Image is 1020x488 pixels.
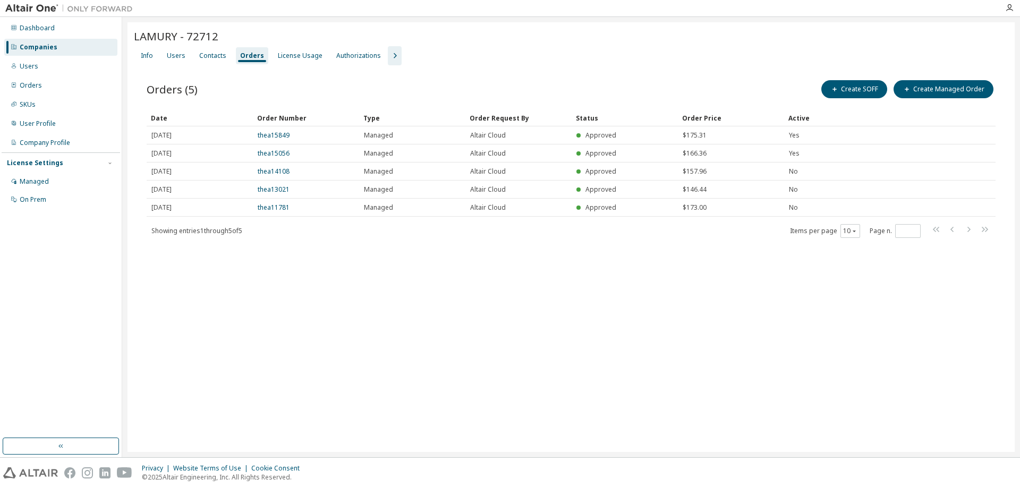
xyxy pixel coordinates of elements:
span: Approved [585,167,616,176]
span: $173.00 [683,203,707,212]
p: © 2025 Altair Engineering, Inc. All Rights Reserved. [142,473,306,482]
a: thea13021 [258,185,290,194]
span: Altair Cloud [470,203,506,212]
div: Info [141,52,153,60]
span: Approved [585,185,616,194]
div: Managed [20,177,49,186]
div: Date [151,109,249,126]
span: Showing entries 1 through 5 of 5 [151,226,242,235]
img: Altair One [5,3,138,14]
div: License Settings [7,159,63,167]
span: Altair Cloud [470,149,506,158]
div: Website Terms of Use [173,464,251,473]
img: facebook.svg [64,467,75,478]
span: Managed [364,185,393,194]
a: thea11781 [258,203,290,212]
span: Items per page [790,224,860,238]
div: License Usage [278,52,322,60]
span: Yes [789,149,800,158]
div: Contacts [199,52,226,60]
span: Orders (5) [147,82,198,97]
img: youtube.svg [117,467,132,478]
a: thea15849 [258,131,290,140]
span: Managed [364,131,393,140]
a: thea14108 [258,167,290,176]
div: On Prem [20,195,46,204]
span: Approved [585,149,616,158]
a: thea15056 [258,149,290,158]
div: Order Request By [470,109,567,126]
button: 10 [843,227,857,235]
span: Altair Cloud [470,185,506,194]
span: Page n. [870,224,921,238]
div: SKUs [20,100,36,109]
span: [DATE] [151,167,172,176]
span: Managed [364,149,393,158]
div: Users [20,62,38,71]
div: Orders [240,52,264,60]
div: Company Profile [20,139,70,147]
span: [DATE] [151,149,172,158]
div: Authorizations [336,52,381,60]
span: Altair Cloud [470,131,506,140]
img: altair_logo.svg [3,467,58,478]
span: Approved [585,131,616,140]
img: instagram.svg [82,467,93,478]
span: LAMURY - 72712 [134,29,218,44]
span: $175.31 [683,131,707,140]
div: Type [363,109,461,126]
span: Approved [585,203,616,212]
div: Users [167,52,185,60]
img: linkedin.svg [99,467,110,478]
button: Create SOFF [821,80,887,98]
span: $166.36 [683,149,707,158]
div: Active [788,109,932,126]
div: Order Number [257,109,355,126]
span: $157.96 [683,167,707,176]
span: No [789,203,798,212]
span: Yes [789,131,800,140]
span: Managed [364,203,393,212]
div: Companies [20,43,57,52]
span: [DATE] [151,131,172,140]
div: Cookie Consent [251,464,306,473]
span: No [789,185,798,194]
div: Order Price [682,109,780,126]
span: [DATE] [151,185,172,194]
button: Create Managed Order [894,80,993,98]
div: Privacy [142,464,173,473]
div: User Profile [20,119,56,128]
div: Status [576,109,674,126]
span: $146.44 [683,185,707,194]
span: [DATE] [151,203,172,212]
span: No [789,167,798,176]
div: Dashboard [20,24,55,32]
span: Managed [364,167,393,176]
span: Altair Cloud [470,167,506,176]
div: Orders [20,81,42,90]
